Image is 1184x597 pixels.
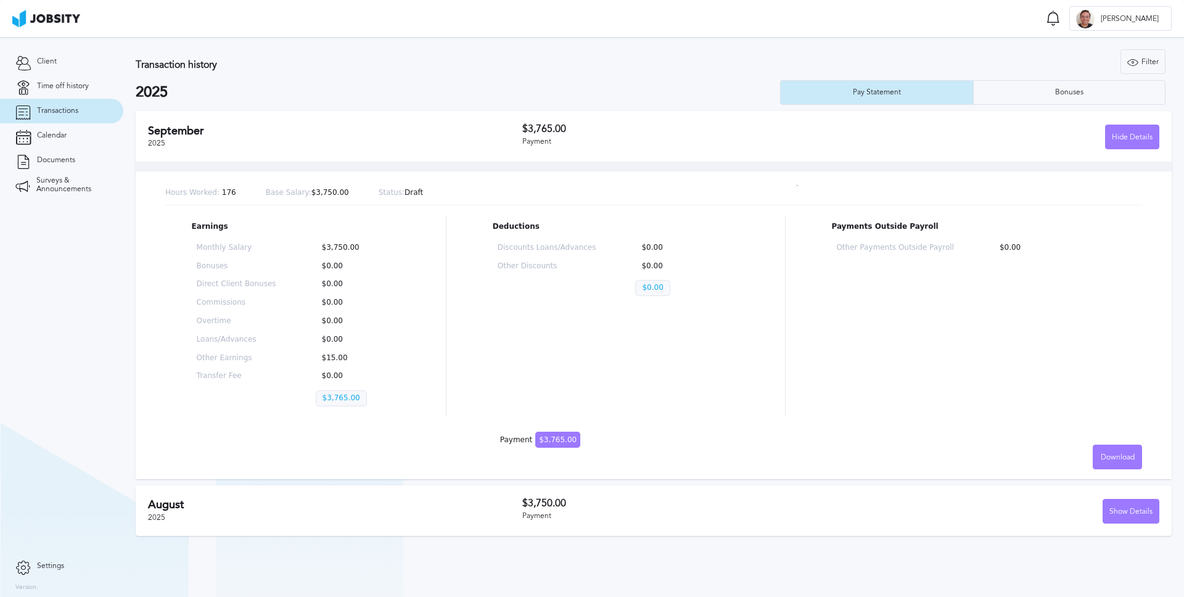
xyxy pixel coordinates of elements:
[1069,6,1172,31] button: J[PERSON_NAME]
[316,317,395,326] p: $0.00
[1049,88,1090,97] div: Bonuses
[973,80,1166,105] button: Bonuses
[500,436,580,445] div: Payment
[1103,499,1159,524] button: Show Details
[316,390,367,406] p: $3,765.00
[197,336,276,344] p: Loans/Advances
[36,176,108,194] span: Surveys & Announcements
[379,188,405,197] span: Status:
[316,354,395,363] p: $15.00
[1105,125,1159,149] button: Hide Details
[136,59,699,70] h3: Transaction history
[316,372,395,381] p: $0.00
[316,336,395,344] p: $0.00
[379,189,424,197] p: Draft
[493,223,739,231] p: Deductions
[192,223,400,231] p: Earnings
[316,262,395,271] p: $0.00
[37,107,78,115] span: Transactions
[197,244,276,252] p: Monthly Salary
[37,57,57,66] span: Client
[136,84,780,101] h2: 2025
[148,513,165,522] span: 2025
[498,262,596,271] p: Other Discounts
[522,138,841,146] div: Payment
[522,512,841,521] div: Payment
[197,372,276,381] p: Transfer Fee
[780,80,973,105] button: Pay Statement
[1095,15,1165,23] span: [PERSON_NAME]
[1076,10,1095,28] div: J
[316,244,395,252] p: $3,750.00
[1101,453,1135,462] span: Download
[535,432,580,448] span: $3,765.00
[522,123,841,134] h3: $3,765.00
[1103,500,1159,524] div: Show Details
[316,280,395,289] p: $0.00
[37,82,89,91] span: Time off history
[148,139,165,147] span: 2025
[831,223,1116,231] p: Payments Outside Payroll
[635,280,670,296] p: $0.00
[197,262,276,271] p: Bonuses
[266,189,349,197] p: $3,750.00
[1106,125,1159,150] div: Hide Details
[12,10,80,27] img: ab4bad089aa723f57921c736e9817d99.png
[197,280,276,289] p: Direct Client Bonuses
[847,88,907,97] div: Pay Statement
[1121,50,1165,75] div: Filter
[635,262,734,271] p: $0.00
[148,498,522,511] h2: August
[148,125,522,138] h2: September
[1093,445,1142,469] button: Download
[197,298,276,307] p: Commissions
[197,317,276,326] p: Overtime
[1120,49,1165,74] button: Filter
[266,188,311,197] span: Base Salary:
[635,244,734,252] p: $0.00
[165,188,220,197] span: Hours Worked:
[37,156,75,165] span: Documents
[836,244,953,252] p: Other Payments Outside Payroll
[37,562,64,570] span: Settings
[993,244,1111,252] p: $0.00
[498,244,596,252] p: Discounts Loans/Advances
[522,498,841,509] h3: $3,750.00
[165,189,236,197] p: 176
[37,131,67,140] span: Calendar
[316,298,395,307] p: $0.00
[15,584,38,591] label: Version:
[197,354,276,363] p: Other Earnings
